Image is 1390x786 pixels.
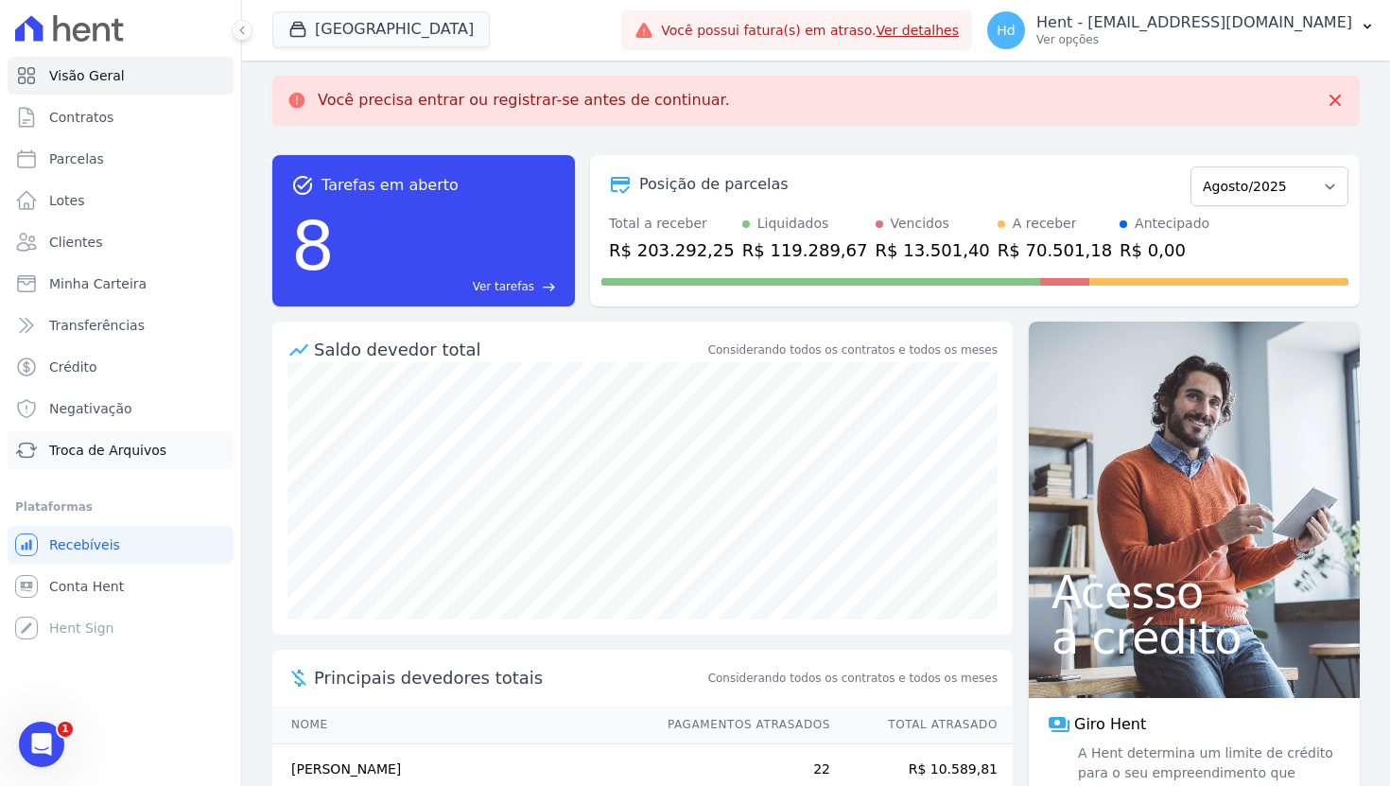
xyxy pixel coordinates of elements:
[1135,214,1209,234] div: Antecipado
[8,98,234,136] a: Contratos
[314,665,704,690] span: Principais devedores totais
[49,66,125,85] span: Visão Geral
[1051,615,1337,660] span: a crédito
[49,191,85,210] span: Lotes
[49,149,104,168] span: Parcelas
[49,441,166,460] span: Troca de Arquivos
[8,526,234,564] a: Recebíveis
[49,233,102,252] span: Clientes
[708,670,998,687] span: Considerando todos os contratos e todos os meses
[708,341,998,358] div: Considerando todos os contratos e todos os meses
[272,11,490,47] button: [GEOGRAPHIC_DATA]
[1013,214,1077,234] div: A receber
[8,431,234,469] a: Troca de Arquivos
[49,399,132,418] span: Negativação
[757,214,829,234] div: Liquidados
[1036,32,1352,47] p: Ver opções
[49,316,145,335] span: Transferências
[8,568,234,605] a: Conta Hent
[8,140,234,178] a: Parcelas
[972,4,1390,57] button: Hd Hent - [EMAIL_ADDRESS][DOMAIN_NAME] Ver opções
[609,214,735,234] div: Total a receber
[876,237,990,263] div: R$ 13.501,40
[831,706,1013,744] th: Total Atrasado
[8,390,234,428] a: Negativação
[1036,13,1352,32] p: Hent - [EMAIL_ADDRESS][DOMAIN_NAME]
[318,91,730,110] p: Você precisa entrar ou registrar-se antes de continuar.
[1120,237,1209,263] div: R$ 0,00
[291,174,314,197] span: task_alt
[314,337,704,362] div: Saldo devedor total
[8,306,234,344] a: Transferências
[876,23,959,38] a: Ver detalhes
[1051,569,1337,615] span: Acesso
[997,24,1015,37] span: Hd
[321,174,459,197] span: Tarefas em aberto
[542,280,556,294] span: east
[473,278,534,295] span: Ver tarefas
[49,274,147,293] span: Minha Carteira
[8,265,234,303] a: Minha Carteira
[19,722,64,767] iframe: Intercom live chat
[15,496,226,518] div: Plataformas
[49,535,120,554] span: Recebíveis
[639,173,789,196] div: Posição de parcelas
[998,237,1112,263] div: R$ 70.501,18
[1074,713,1146,736] span: Giro Hent
[49,577,124,596] span: Conta Hent
[49,108,113,127] span: Contratos
[49,358,97,376] span: Crédito
[291,197,335,295] div: 8
[661,21,959,41] span: Você possui fatura(s) em atraso.
[8,223,234,261] a: Clientes
[650,706,831,744] th: Pagamentos Atrasados
[891,214,949,234] div: Vencidos
[609,237,735,263] div: R$ 203.292,25
[742,237,868,263] div: R$ 119.289,67
[342,278,556,295] a: Ver tarefas east
[8,348,234,386] a: Crédito
[272,706,650,744] th: Nome
[8,182,234,219] a: Lotes
[8,57,234,95] a: Visão Geral
[58,722,73,737] span: 1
